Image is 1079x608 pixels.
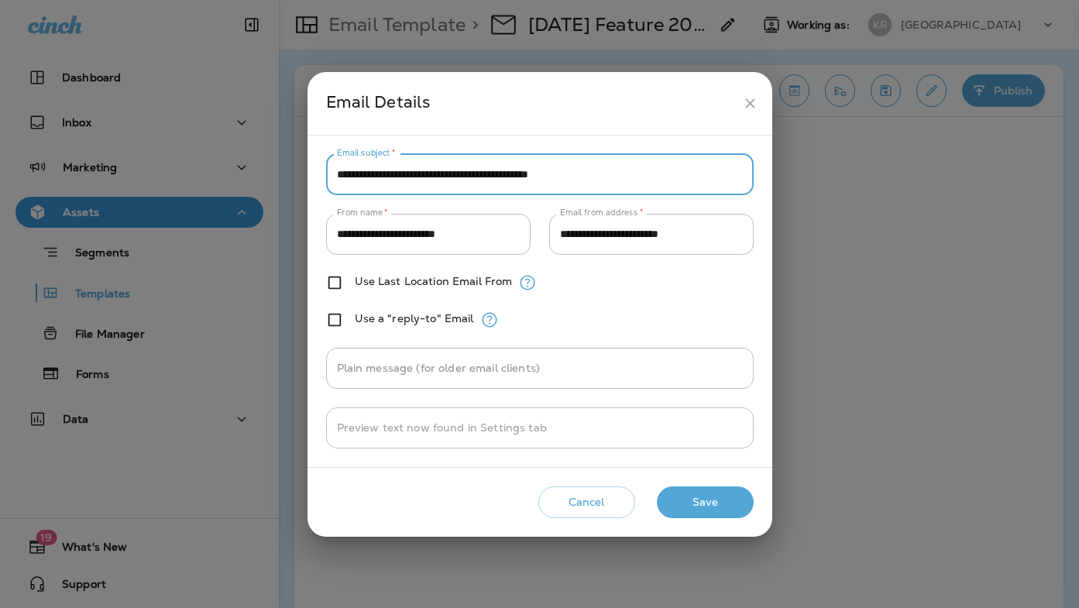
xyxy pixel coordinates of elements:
label: Use a "reply-to" Email [355,312,474,325]
label: Email subject [337,147,396,159]
button: Save [657,486,754,518]
label: Email from address [560,207,643,218]
button: close [736,89,765,118]
label: From name [337,207,388,218]
div: Email Details [326,89,736,118]
button: Cancel [538,486,635,518]
label: Use Last Location Email From [355,275,513,287]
